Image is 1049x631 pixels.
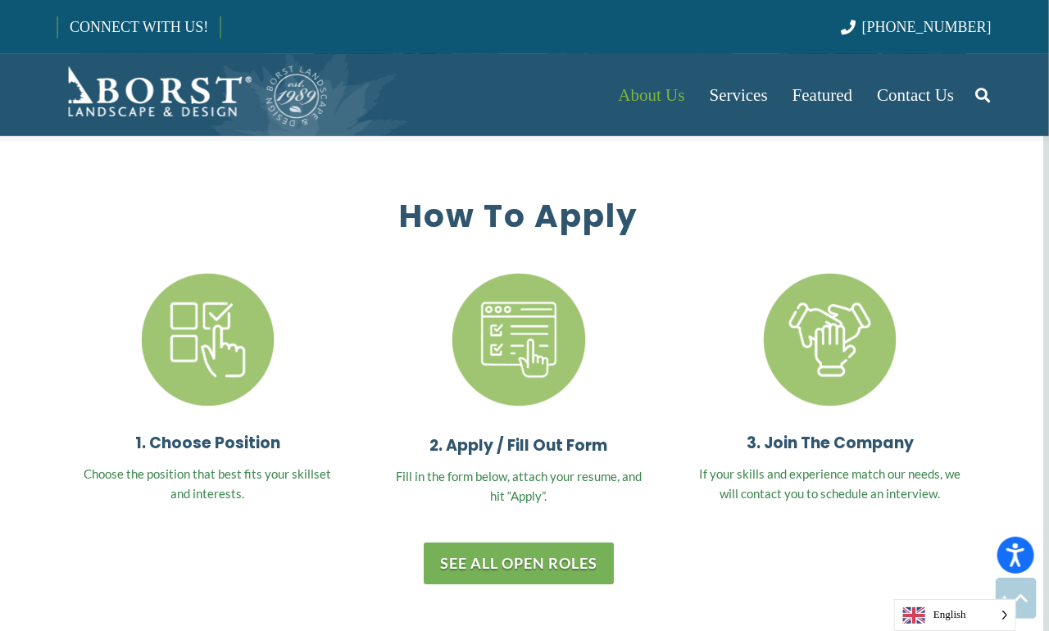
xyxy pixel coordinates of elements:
a: About Us [606,54,697,136]
p: How To Apply [76,197,961,236]
a: Services [697,54,780,136]
aside: Language selected: English [894,599,1016,631]
span: [PHONE_NUMBER] [862,19,992,35]
p: 1. Choose Position [76,431,338,456]
a: [PHONE_NUMBER] [842,19,992,35]
a: Search [966,75,999,116]
a: Borst-Logo [57,62,329,128]
p: 2. Apply / Fill Out Form [388,434,650,458]
span: English [895,600,1015,630]
span: Services [710,85,768,105]
span: About Us [619,85,685,105]
a: See All Open Roles [424,542,614,584]
p: If your skills and experience match our needs, we will contact you to schedule an interview. [699,464,961,503]
a: Contact Us [865,54,967,136]
a: Back to top [996,578,1037,619]
span: Contact Us [878,85,955,105]
span: Featured [792,85,852,105]
a: Featured [780,54,865,136]
p: 3. Join The Company [699,431,961,456]
a: CONNECT WITH US! [58,7,220,47]
p: Fill in the form below, attach your resume, and hit “Apply”. [388,466,650,506]
p: Choose the position that best fits your skillset and interests. [76,464,338,503]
